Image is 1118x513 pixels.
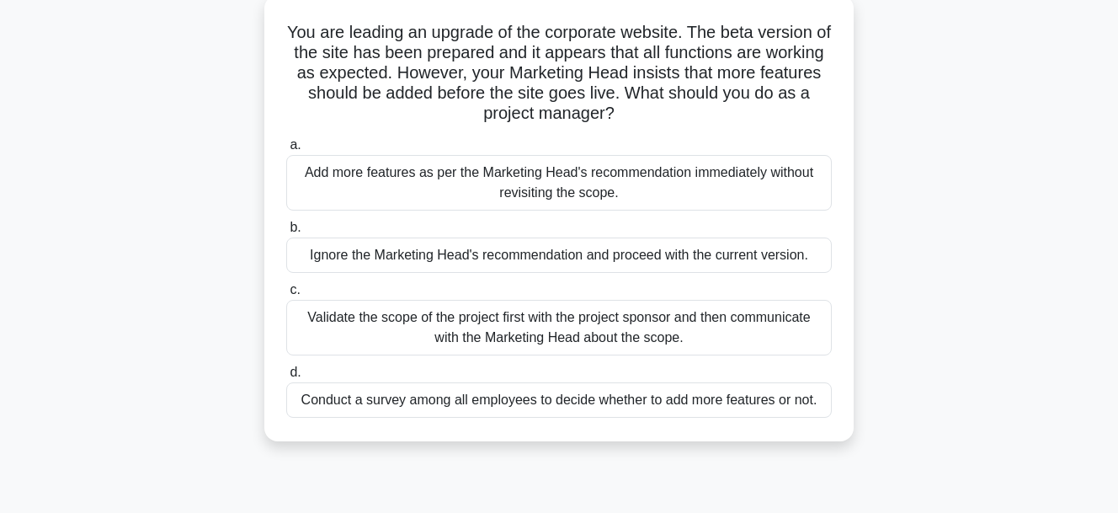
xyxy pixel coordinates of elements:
div: Ignore the Marketing Head's recommendation and proceed with the current version. [286,238,832,273]
span: a. [290,137,301,152]
span: c. [290,282,300,297]
h5: You are leading an upgrade of the corporate website. The beta version of the site has been prepar... [285,22,833,125]
div: Add more features as per the Marketing Head's recommendation immediately without revisiting the s... [286,155,832,211]
span: d. [290,365,301,379]
span: b. [290,220,301,234]
div: Validate the scope of the project first with the project sponsor and then communicate with the Ma... [286,300,832,355]
div: Conduct a survey among all employees to decide whether to add more features or not. [286,382,832,418]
